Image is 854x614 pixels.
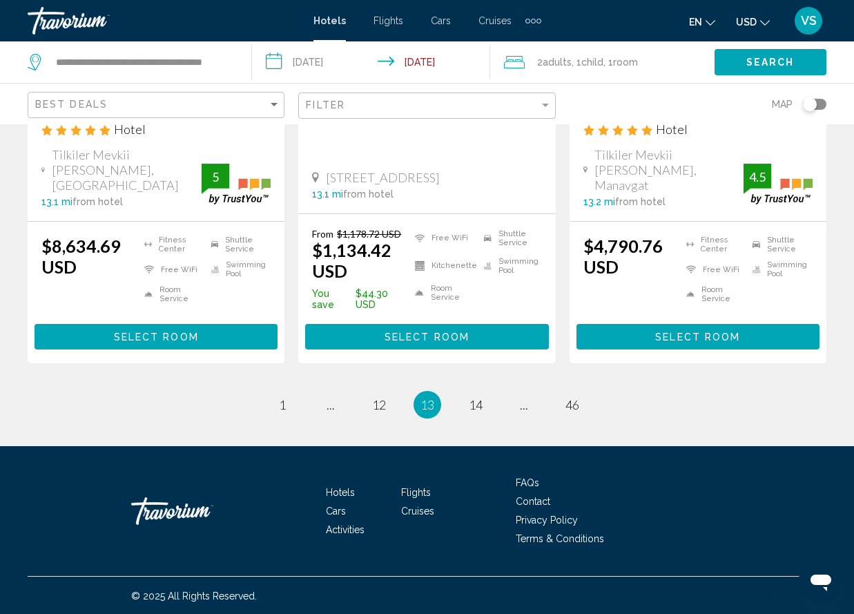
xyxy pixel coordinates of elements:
span: [STREET_ADDRESS] [326,170,440,185]
span: Select Room [655,332,740,343]
span: 1 [279,397,286,412]
ul: Pagination [28,391,826,419]
span: Select Room [385,332,469,343]
li: Fitness Center [679,236,746,253]
a: Hotels [313,15,346,26]
button: Filter [298,92,555,120]
a: Flights [373,15,403,26]
a: Cruises [478,15,512,26]
span: Hotels [326,487,355,498]
span: ... [520,397,528,412]
a: Contact [516,496,550,507]
li: Shuttle Service [477,228,541,249]
span: Select Room [114,332,199,343]
button: Extra navigation items [525,10,541,32]
del: $1,178.72 USD [337,228,401,240]
button: Change language [689,12,715,32]
li: Swimming Pool [746,260,813,278]
a: Privacy Policy [516,515,578,526]
a: Activities [326,524,365,535]
a: Travorium [28,7,300,35]
li: Shuttle Service [746,236,813,253]
li: Room Service [137,285,204,303]
button: Select Room [305,324,548,349]
li: Swimming Pool [477,256,541,276]
span: You save [312,288,352,310]
li: Free WiFi [679,260,746,278]
a: Cars [431,15,451,26]
div: 4.5 [744,169,771,185]
ins: $1,134.42 USD [312,240,391,281]
a: Cruises [401,506,434,517]
li: Swimming Pool [204,260,271,278]
li: Room Service [679,285,746,303]
span: from hotel [615,196,666,207]
button: Toggle map [793,98,826,111]
span: Hotel [114,122,146,137]
p: $44.30 USD [312,288,408,310]
a: Select Room [576,327,819,343]
span: 13.1 mi [312,189,343,200]
span: From [312,228,333,240]
a: Flights [401,487,431,498]
span: Room [613,57,638,68]
span: Tilkiler Mevkii [PERSON_NAME], [GEOGRAPHIC_DATA] [52,147,202,193]
span: © 2025 All Rights Reserved. [131,591,257,602]
span: 12 [372,397,386,412]
ins: $8,634.69 USD [41,236,121,277]
iframe: Кнопка запуска окна обмена сообщениями [799,559,843,603]
mat-select: Sort by [35,99,280,111]
div: 5 [202,169,229,185]
span: 2 [537,52,572,72]
li: Room Service [408,282,477,303]
span: Filter [306,99,345,111]
a: Cars [326,506,346,517]
button: User Menu [790,6,826,35]
span: 14 [469,397,483,412]
button: Search [715,49,826,75]
li: Free WiFi [408,228,477,249]
li: Shuttle Service [204,236,271,253]
a: Select Room [35,327,278,343]
span: Adults [543,57,572,68]
button: Travelers: 2 adults, 1 child [490,41,715,83]
span: 13.1 mi [41,196,72,207]
a: FAQs [516,477,539,488]
span: from hotel [72,196,123,207]
span: , 1 [572,52,603,72]
span: Best Deals [35,99,108,110]
ins: $4,790.76 USD [583,236,663,277]
a: Terms & Conditions [516,533,604,544]
span: en [689,17,702,28]
div: 5 star Hotel [583,122,813,137]
li: Kitchenette [408,256,477,276]
span: Child [581,57,603,68]
div: 5 star Hotel [41,122,271,137]
button: Select Room [576,324,819,349]
span: from hotel [343,189,394,200]
span: Tilkiler Mevkii [PERSON_NAME], Manavgat [594,147,744,193]
button: Select Room [35,324,278,349]
li: Fitness Center [137,236,204,253]
span: Hotel [656,122,688,137]
span: , 1 [603,52,638,72]
span: Map [772,95,793,114]
span: Search [746,57,795,68]
span: USD [736,17,757,28]
span: 13.2 mi [583,196,615,207]
span: 46 [565,397,579,412]
img: trustyou-badge.svg [202,164,271,204]
button: Change currency [736,12,770,32]
a: Select Room [305,327,548,343]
